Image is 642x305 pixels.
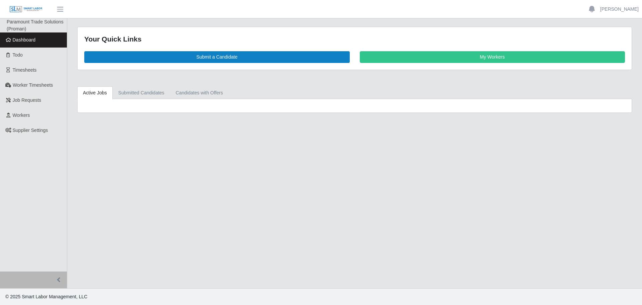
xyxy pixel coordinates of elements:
span: Timesheets [13,67,37,73]
span: Paramount Trade Solutions (Proman) [7,19,64,31]
span: Supplier Settings [13,128,48,133]
a: Submitted Candidates [113,86,170,99]
a: [PERSON_NAME] [600,6,639,13]
span: Job Requests [13,97,41,103]
a: My Workers [360,51,625,63]
a: Candidates with Offers [170,86,228,99]
img: SLM Logo [9,6,43,13]
span: Dashboard [13,37,36,43]
a: Submit a Candidate [84,51,350,63]
span: Worker Timesheets [13,82,53,88]
span: © 2025 Smart Labor Management, LLC [5,294,87,299]
div: Your Quick Links [84,34,625,45]
span: Todo [13,52,23,58]
a: Active Jobs [77,86,113,99]
span: Workers [13,112,30,118]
